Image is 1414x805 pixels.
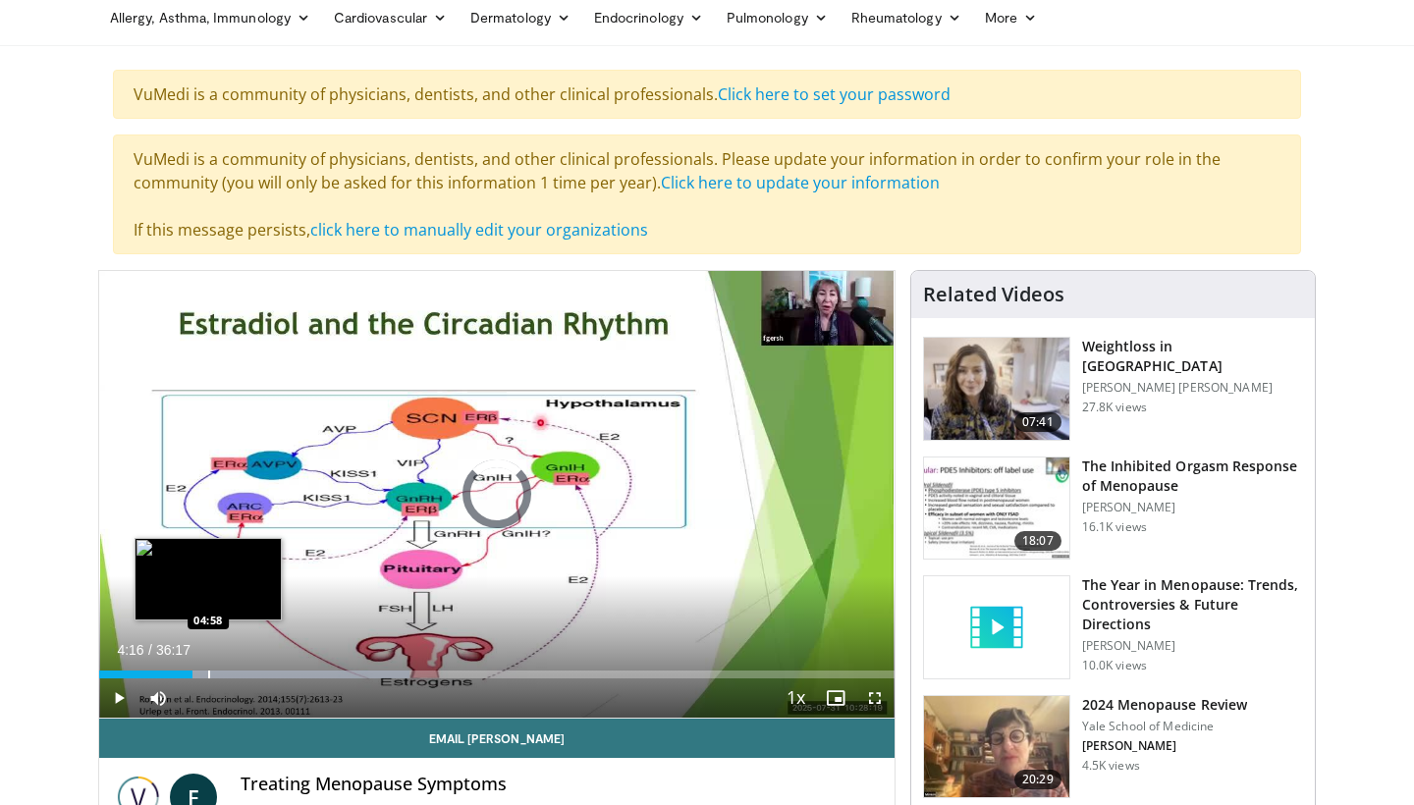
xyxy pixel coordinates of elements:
p: Yale School of Medicine [1082,719,1247,734]
button: Fullscreen [855,678,895,718]
h3: Weightloss in [GEOGRAPHIC_DATA] [1082,337,1303,376]
p: 10.0K views [1082,658,1147,673]
p: [PERSON_NAME] [1082,738,1247,754]
div: Progress Bar [99,671,895,678]
a: 07:41 Weightloss in [GEOGRAPHIC_DATA] [PERSON_NAME] [PERSON_NAME] 27.8K views [923,337,1303,441]
p: [PERSON_NAME] [PERSON_NAME] [1082,380,1303,396]
span: 20:29 [1014,770,1061,789]
a: Click here to update your information [661,172,940,193]
p: [PERSON_NAME] [1082,638,1303,654]
h3: The Inhibited Orgasm Response of Menopause [1082,456,1303,496]
span: 07:41 [1014,412,1061,432]
p: 16.1K views [1082,519,1147,535]
img: 9983fed1-7565-45be-8934-aef1103ce6e2.150x105_q85_crop-smart_upscale.jpg [924,338,1069,440]
a: The Year in Menopause: Trends, Controversies & Future Directions [PERSON_NAME] 10.0K views [923,575,1303,679]
a: click here to manually edit your organizations [310,219,648,241]
p: 4.5K views [1082,758,1140,774]
button: Play [99,678,138,718]
h4: Related Videos [923,283,1064,306]
button: Enable picture-in-picture mode [816,678,855,718]
div: VuMedi is a community of physicians, dentists, and other clinical professionals. Please update yo... [113,134,1301,254]
span: 36:17 [156,642,190,658]
a: Click here to set your password [718,83,951,105]
span: / [148,642,152,658]
img: image.jpeg [135,538,282,620]
a: 20:29 2024 Menopause Review Yale School of Medicine [PERSON_NAME] 4.5K views [923,695,1303,799]
span: 18:07 [1014,531,1061,551]
p: 27.8K views [1082,400,1147,415]
a: 18:07 The Inhibited Orgasm Response of Menopause [PERSON_NAME] 16.1K views [923,456,1303,561]
button: Playback Rate [777,678,816,718]
span: 4:16 [117,642,143,658]
img: 283c0f17-5e2d-42ba-a87c-168d447cdba4.150x105_q85_crop-smart_upscale.jpg [924,457,1069,560]
a: Email [PERSON_NAME] [99,719,895,758]
button: Mute [138,678,178,718]
img: 692f135d-47bd-4f7e-b54d-786d036e68d3.150x105_q85_crop-smart_upscale.jpg [924,696,1069,798]
div: VuMedi is a community of physicians, dentists, and other clinical professionals. [113,70,1301,119]
h3: The Year in Menopause: Trends, Controversies & Future Directions [1082,575,1303,634]
img: video_placeholder_short.svg [924,576,1069,678]
h4: Treating Menopause Symptoms [241,774,879,795]
video-js: Video Player [99,271,895,719]
p: [PERSON_NAME] [1082,500,1303,515]
h3: 2024 Menopause Review [1082,695,1247,715]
